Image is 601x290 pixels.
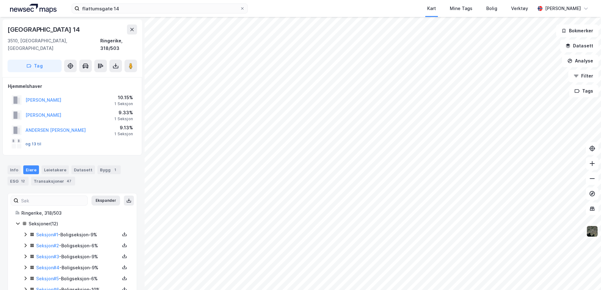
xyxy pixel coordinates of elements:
img: 9k= [586,225,598,237]
div: Bolig [486,5,497,12]
div: Mine Tags [450,5,472,12]
div: - Boligseksjon - 9% [36,264,120,271]
a: Seksjon#3 [36,254,59,259]
div: 1 Seksjon [114,116,133,121]
div: Datasett [71,165,95,174]
button: Datasett [560,40,598,52]
div: [GEOGRAPHIC_DATA] 14 [8,24,81,35]
div: 47 [65,178,73,184]
input: Søk [19,196,87,205]
input: Søk på adresse, matrikkel, gårdeiere, leietakere eller personer [80,4,240,13]
div: 1 Seksjon [114,132,133,137]
div: Transaksjoner [31,177,75,185]
a: Seksjon#2 [36,243,59,248]
button: Ekspander [91,196,120,206]
iframe: Chat Widget [570,260,601,290]
div: 9.13% [114,124,133,132]
div: 9.33% [114,109,133,116]
div: Hjemmelshaver [8,83,137,90]
div: 1 Seksjon [114,101,133,106]
a: Seksjon#4 [36,265,59,270]
div: 12 [20,178,26,184]
div: ESG [8,177,29,185]
div: Verktøy [511,5,528,12]
img: logo.a4113a55bc3d86da70a041830d287a7e.svg [10,4,57,13]
div: - Boligseksjon - 6% [36,275,120,282]
button: Tags [569,85,598,97]
div: Eiere [23,165,39,174]
div: Ringerike, 318/503 [100,37,137,52]
div: Ringerike, 318/503 [21,209,129,217]
div: 3510, [GEOGRAPHIC_DATA], [GEOGRAPHIC_DATA] [8,37,100,52]
button: Filter [568,70,598,82]
div: - Boligseksjon - 9% [36,253,120,260]
button: Tag [8,60,62,72]
div: Bygg [97,165,121,174]
div: [PERSON_NAME] [545,5,581,12]
div: Kart [427,5,436,12]
div: Kontrollprogram for chat [570,260,601,290]
button: Analyse [562,55,598,67]
div: 1 [112,167,118,173]
div: - Boligseksjon - 6% [36,242,120,250]
div: Seksjoner ( 12 ) [29,220,129,228]
div: 10.15% [114,94,133,101]
div: Leietakere [41,165,69,174]
a: Seksjon#5 [36,276,59,281]
div: Info [8,165,21,174]
div: - Boligseksjon - 9% [36,231,120,239]
button: Bokmerker [556,24,598,37]
a: Seksjon#1 [36,232,58,237]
